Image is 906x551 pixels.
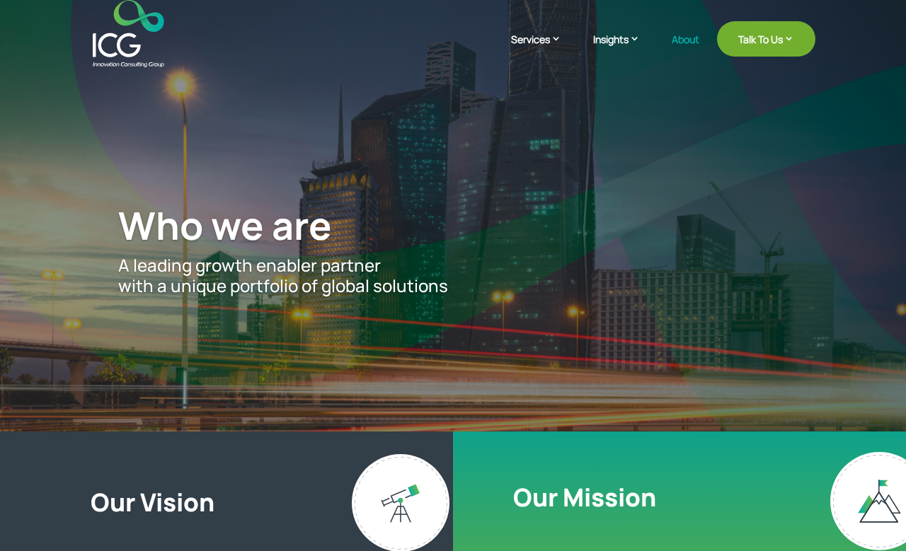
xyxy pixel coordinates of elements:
a: Insights [593,32,654,67]
iframe: Chat Widget [835,483,906,551]
span: Who we are [118,199,332,251]
p: A leading growth enabler partner with a unique portfolio of global solutions [118,255,788,296]
a: About [672,34,699,67]
h2: Our Mission [513,482,656,519]
a: Services [511,32,575,67]
h2: Our Vision [91,487,433,524]
a: Talk To Us [717,21,815,57]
